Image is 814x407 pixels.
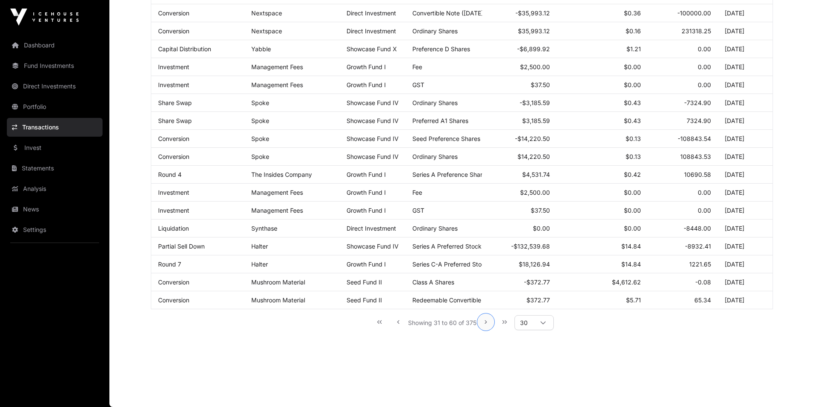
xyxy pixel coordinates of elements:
[347,153,399,160] a: Showcase Fund IV
[251,27,282,35] a: Nextspace
[158,225,189,232] a: Liquidation
[718,40,773,58] td: [DATE]
[251,63,333,70] p: Management Fees
[251,99,269,106] a: Spoke
[251,81,333,88] p: Management Fees
[412,9,485,17] span: Convertible Note ([DATE])
[7,179,103,198] a: Analysis
[689,261,711,268] span: 1221.65
[347,63,386,70] a: Growth Fund I
[251,153,269,160] a: Spoke
[158,261,181,268] a: Round 7
[158,27,189,35] a: Conversion
[158,135,189,142] a: Conversion
[482,22,557,40] td: $35,993.12
[718,112,773,130] td: [DATE]
[347,278,382,286] a: Seed Fund II
[718,273,773,291] td: [DATE]
[718,130,773,148] td: [DATE]
[158,63,189,70] a: Investment
[7,77,103,96] a: Direct Investments
[7,220,103,239] a: Settings
[412,135,480,142] span: Seed Preference Shares
[412,45,470,53] span: Preference D Shares
[251,171,312,178] a: The Insides Company
[482,255,557,273] td: $18,126.94
[251,135,269,142] a: Spoke
[718,22,773,40] td: [DATE]
[412,99,458,106] span: Ordinary Shares
[347,243,399,250] a: Showcase Fund IV
[695,278,711,286] span: -0.08
[347,171,386,178] a: Growth Fund I
[158,153,189,160] a: Conversion
[677,9,711,17] span: -100000.00
[412,63,422,70] span: Fee
[251,225,277,232] a: Synthase
[685,243,711,250] span: -8932.41
[718,166,773,184] td: [DATE]
[347,45,397,53] a: Showcase Fund X
[698,189,711,196] span: 0.00
[482,4,557,22] td: -$35,993.12
[158,117,192,124] a: Share Swap
[687,117,711,124] span: 7324.90
[624,225,641,232] span: $0.00
[390,313,407,331] button: Previous Page
[621,261,641,268] span: $14.84
[412,171,489,178] span: Series A Preference Shares
[482,130,557,148] td: -$14,220.50
[347,225,396,232] span: Direct Investment
[515,316,533,330] span: Rows per page
[482,94,557,112] td: -$3,185.59
[624,9,641,17] span: $0.36
[412,261,488,268] span: Series C-A Preferred Stock
[7,159,103,178] a: Statements
[624,63,641,70] span: $0.00
[347,261,386,268] a: Growth Fund I
[718,58,773,76] td: [DATE]
[158,45,211,53] a: Capital Distribution
[624,99,641,106] span: $0.43
[251,278,305,286] a: Mushroom Material
[347,207,386,214] a: Growth Fund I
[7,36,103,55] a: Dashboard
[158,171,182,178] a: Round 4
[624,189,641,196] span: $0.00
[482,202,557,220] td: $37.50
[347,99,399,106] a: Showcase Fund IV
[684,99,711,106] span: -7324.90
[698,81,711,88] span: 0.00
[680,153,711,160] span: 108843.53
[612,278,641,286] span: $4,612.62
[7,138,103,157] a: Invest
[482,40,557,58] td: -$6,899.92
[624,81,641,88] span: $0.00
[482,148,557,166] td: $14,220.50
[412,81,424,88] span: GST
[412,296,562,304] span: Redeemable Convertible Preference Shares (RSPS-2)
[347,27,396,35] span: Direct Investment
[347,296,382,304] a: Seed Fund II
[482,112,557,130] td: $3,185.59
[684,171,711,178] span: 10690.58
[347,9,396,17] span: Direct Investment
[408,319,476,326] span: Showing 31 to 60 of 375
[482,184,557,202] td: $2,500.00
[718,76,773,94] td: [DATE]
[412,27,458,35] span: Ordinary Shares
[698,207,711,214] span: 0.00
[718,202,773,220] td: [DATE]
[347,135,399,142] a: Showcase Fund IV
[626,45,641,53] span: $1.21
[347,189,386,196] a: Growth Fund I
[678,135,711,142] span: -108843.54
[412,225,458,232] span: Ordinary Shares
[771,366,814,407] div: Chat Widget
[718,148,773,166] td: [DATE]
[158,278,189,286] a: Conversion
[7,97,103,116] a: Portfolio
[698,63,711,70] span: 0.00
[412,117,468,124] span: Preferred A1 Shares
[626,27,641,35] span: $0.16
